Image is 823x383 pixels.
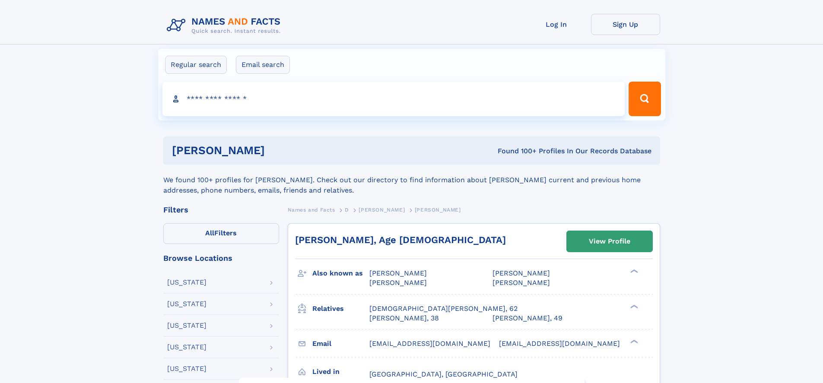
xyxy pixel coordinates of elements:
[167,301,207,307] div: [US_STATE]
[369,339,490,348] span: [EMAIL_ADDRESS][DOMAIN_NAME]
[345,207,349,213] span: D
[493,269,550,277] span: [PERSON_NAME]
[295,234,506,245] a: [PERSON_NAME], Age [DEMOGRAPHIC_DATA]
[167,344,207,351] div: [US_STATE]
[628,304,639,309] div: ❯
[312,266,369,281] h3: Also known as
[629,82,661,116] button: Search Button
[165,56,227,74] label: Regular search
[312,336,369,351] h3: Email
[163,206,279,214] div: Filters
[345,204,349,215] a: D
[493,313,562,323] a: [PERSON_NAME], 49
[205,229,214,237] span: All
[163,223,279,244] label: Filters
[415,207,461,213] span: [PERSON_NAME]
[369,313,439,323] a: [PERSON_NAME], 38
[167,279,207,286] div: [US_STATE]
[172,145,381,156] h1: [PERSON_NAME]
[312,364,369,379] h3: Lived in
[359,207,405,213] span: [PERSON_NAME]
[236,56,290,74] label: Email search
[381,146,651,156] div: Found 100+ Profiles In Our Records Database
[167,322,207,329] div: [US_STATE]
[312,301,369,316] h3: Relatives
[288,204,335,215] a: Names and Facts
[499,339,620,348] span: [EMAIL_ADDRESS][DOMAIN_NAME]
[591,14,660,35] a: Sign Up
[163,254,279,262] div: Browse Locations
[589,231,630,251] div: View Profile
[567,231,652,252] a: View Profile
[163,14,288,37] img: Logo Names and Facts
[359,204,405,215] a: [PERSON_NAME]
[162,82,625,116] input: search input
[369,370,518,378] span: [GEOGRAPHIC_DATA], [GEOGRAPHIC_DATA]
[628,339,639,344] div: ❯
[369,269,427,277] span: [PERSON_NAME]
[167,365,207,372] div: [US_STATE]
[628,269,639,274] div: ❯
[522,14,591,35] a: Log In
[493,279,550,287] span: [PERSON_NAME]
[163,165,660,196] div: We found 100+ profiles for [PERSON_NAME]. Check out our directory to find information about [PERS...
[369,304,518,313] a: [DEMOGRAPHIC_DATA][PERSON_NAME], 62
[369,279,427,287] span: [PERSON_NAME]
